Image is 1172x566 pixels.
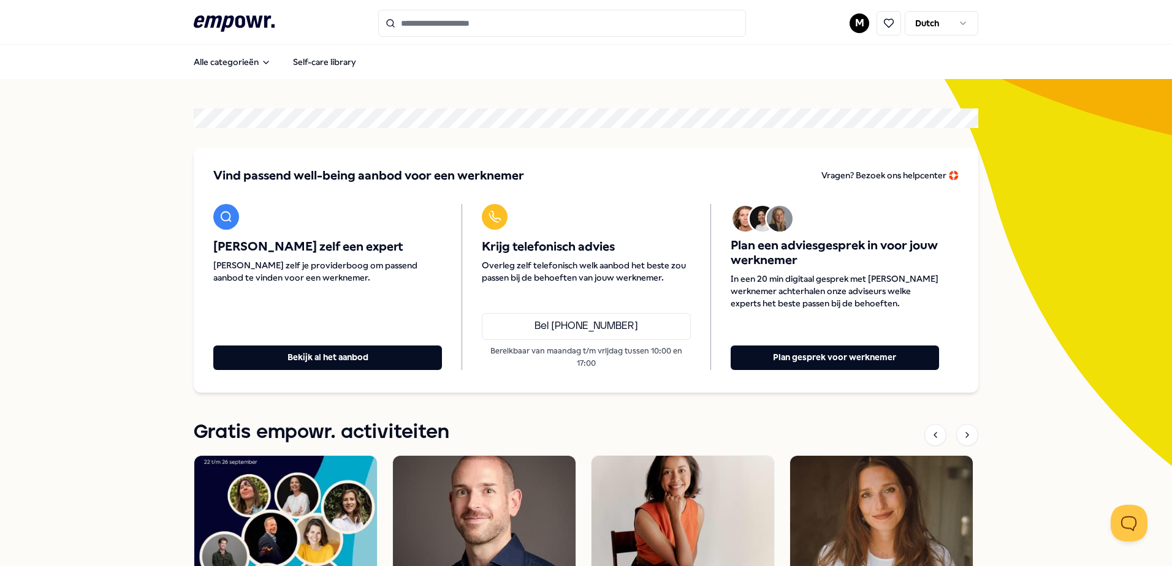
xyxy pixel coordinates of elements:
[194,417,449,448] h1: Gratis empowr. activiteiten
[750,206,775,232] img: Avatar
[482,345,690,370] p: Bereikbaar van maandag t/m vrijdag tussen 10:00 en 17:00
[213,240,442,254] span: [PERSON_NAME] zelf een expert
[821,170,959,180] span: Vragen? Bezoek ons helpcenter 🛟
[482,313,690,340] a: Bel [PHONE_NUMBER]
[850,13,869,33] button: M
[184,50,366,74] nav: Main
[184,50,281,74] button: Alle categorieën
[1111,505,1147,541] iframe: Help Scout Beacon - Open
[213,259,442,284] span: [PERSON_NAME] zelf je providerboog om passend aanbod te vinden voor een werknemer.
[732,206,758,232] img: Avatar
[482,259,690,284] span: Overleg zelf telefonisch welk aanbod het beste zou passen bij de behoeften van jouw werknemer.
[378,10,746,37] input: Search for products, categories or subcategories
[821,167,959,184] a: Vragen? Bezoek ons helpcenter 🛟
[767,206,793,232] img: Avatar
[213,345,442,370] button: Bekijk al het aanbod
[482,240,690,254] span: Krijg telefonisch advies
[213,167,524,184] span: Vind passend well-being aanbod voor een werknemer
[731,345,939,370] button: Plan gesprek voor werknemer
[283,50,366,74] a: Self-care library
[731,238,939,268] span: Plan een adviesgesprek in voor jouw werknemer
[731,273,939,309] span: In een 20 min digitaal gesprek met [PERSON_NAME] werknemer achterhalen onze adviseurs welke exper...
